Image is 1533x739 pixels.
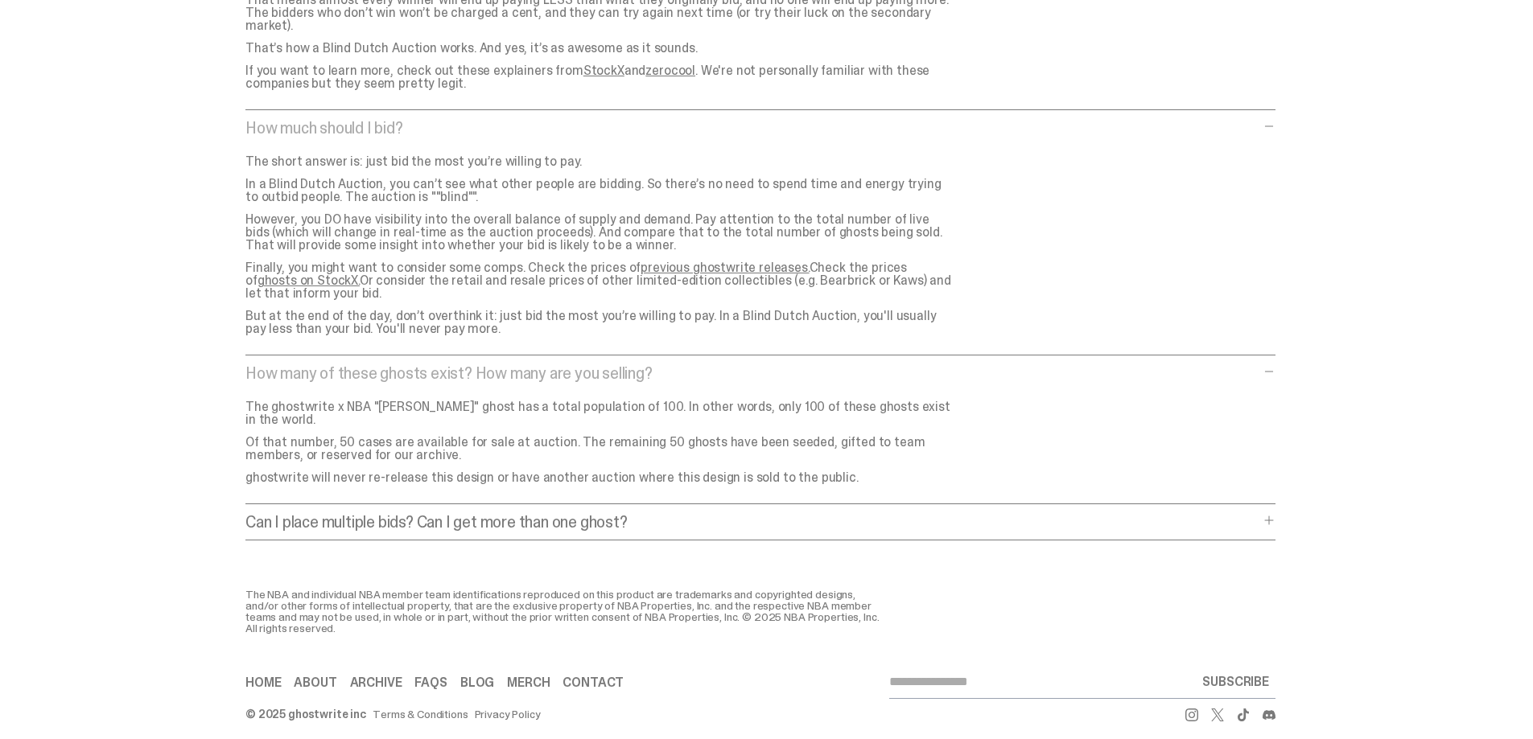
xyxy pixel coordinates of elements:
a: StockX [583,62,624,79]
p: Finally, you might want to consider some comps. Check the prices of Check the prices of Or consid... [245,261,954,300]
p: The short answer is: just bid the most you’re willing to pay. [245,155,954,168]
a: Merch [507,676,550,689]
p: However, you DO have visibility into the overall balance of supply and demand. Pay attention to t... [245,213,954,252]
p: But at the end of the day, don’t overthink it: just bid the most you’re willing to pay. In a Blin... [245,310,954,335]
p: That’s how a Blind Dutch Auction works. And yes, it’s as awesome as it sounds. [245,42,954,55]
p: If you want to learn more, check out these explainers from and . We're not personally familiar wi... [245,64,954,90]
a: Home [245,676,281,689]
p: Can I place multiple bids? Can I get more than one ghost? [245,514,1259,530]
p: ghostwrite will never re-release this design or have another auction where this design is sold to... [245,471,954,484]
p: The ghostwrite x NBA "[PERSON_NAME]" ghost has a total population of 100. In other words, only 10... [245,400,954,426]
a: FAQs [414,676,447,689]
a: Contact [563,676,624,689]
a: Blog [460,676,494,689]
p: How many of these ghosts exist? How many are you selling? [245,365,1259,381]
a: zerocool [645,62,695,79]
p: How much should I bid? [245,120,1259,136]
a: previous ghostwrite releases. [641,259,809,276]
a: About [294,676,336,689]
a: ghosts on StockX. [258,272,360,289]
button: SUBSCRIBE [1196,666,1275,698]
a: Archive [350,676,402,689]
div: The NBA and individual NBA member team identifications reproduced on this product are trademarks ... [245,589,889,634]
div: © 2025 ghostwrite inc [245,708,366,720]
p: In a Blind Dutch Auction, you can’t see what other people are bidding. So there’s no need to spen... [245,178,954,203]
a: Privacy Policy [475,708,541,720]
p: Of that number, 50 cases are available for sale at auction. The remaining 50 ghosts have been see... [245,436,954,462]
a: Terms & Conditions [373,708,468,720]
